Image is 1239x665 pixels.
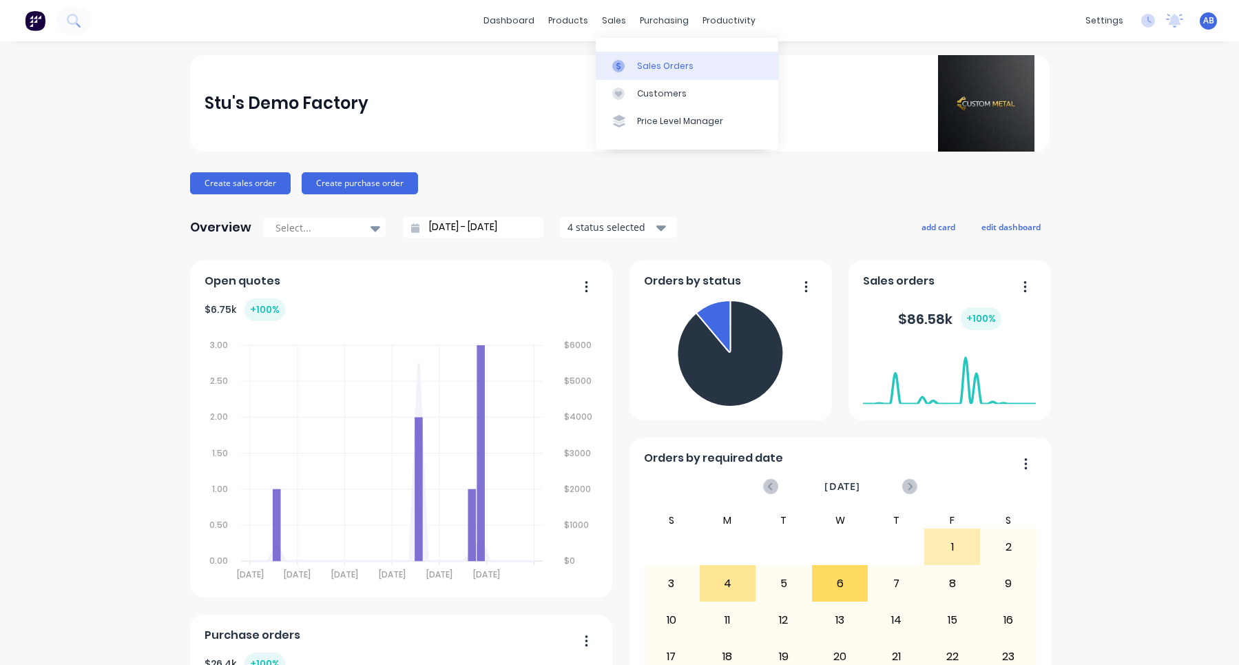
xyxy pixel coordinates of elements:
tspan: [DATE] [237,569,264,581]
tspan: 3.00 [210,339,228,351]
tspan: [DATE] [331,569,358,581]
tspan: 2.50 [210,375,228,387]
span: Sales orders [863,273,935,289]
div: 12 [756,603,811,637]
div: 4 status selected [568,220,654,234]
tspan: [DATE] [379,569,406,581]
tspan: 0.50 [209,519,228,531]
div: $ 6.75k [205,298,285,321]
span: [DATE] [824,479,860,494]
span: Orders by required date [644,450,783,467]
div: 5 [756,566,811,601]
div: 15 [925,603,980,637]
div: + 100 % [244,298,285,321]
div: Overview [190,214,251,241]
div: 2 [981,530,1036,564]
tspan: $2000 [565,483,592,495]
a: dashboard [477,10,541,31]
div: 9 [981,566,1036,601]
span: Open quotes [205,273,280,289]
div: $ 86.58k [898,307,1001,330]
tspan: 2.00 [210,411,228,422]
div: 3 [644,566,699,601]
img: Stu's Demo Factory [938,55,1034,152]
button: 4 status selected [560,217,677,238]
span: Purchase orders [205,627,300,644]
div: 13 [813,603,868,637]
button: add card [913,218,964,236]
button: Create sales order [190,172,291,194]
div: M [700,512,756,529]
div: settings [1079,10,1130,31]
div: + 100 % [961,307,1001,330]
tspan: $0 [565,555,576,567]
div: Price Level Manager [637,115,723,127]
a: Customers [596,80,778,108]
div: S [643,512,700,529]
span: Orders by status [644,273,741,289]
div: T [868,512,924,529]
tspan: $1000 [565,519,590,531]
tspan: 0.00 [209,555,228,567]
tspan: 1.50 [212,447,228,459]
tspan: 1.00 [212,483,228,495]
tspan: $5000 [565,375,592,387]
div: 6 [813,566,868,601]
div: 10 [644,603,699,637]
div: 1 [925,530,980,564]
div: purchasing [633,10,696,31]
div: 14 [868,603,924,637]
div: Stu's Demo Factory [205,90,368,117]
div: productivity [696,10,762,31]
tspan: $6000 [565,339,592,351]
a: Sales Orders [596,52,778,79]
div: 11 [700,603,756,637]
span: AB [1203,14,1214,27]
div: 8 [925,566,980,601]
button: Create purchase order [302,172,418,194]
tspan: [DATE] [474,569,501,581]
div: sales [595,10,633,31]
div: products [541,10,595,31]
div: F [924,512,981,529]
tspan: $4000 [565,411,593,422]
div: Customers [637,88,687,100]
a: Price Level Manager [596,108,778,135]
tspan: [DATE] [284,569,311,581]
div: 4 [700,566,756,601]
div: 7 [868,566,924,601]
div: W [812,512,868,529]
button: edit dashboard [972,218,1050,236]
tspan: [DATE] [426,569,453,581]
div: T [756,512,812,529]
div: 16 [981,603,1036,637]
tspan: $3000 [565,447,592,459]
div: Sales Orders [637,60,694,72]
img: Factory [25,10,45,31]
div: S [980,512,1037,529]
